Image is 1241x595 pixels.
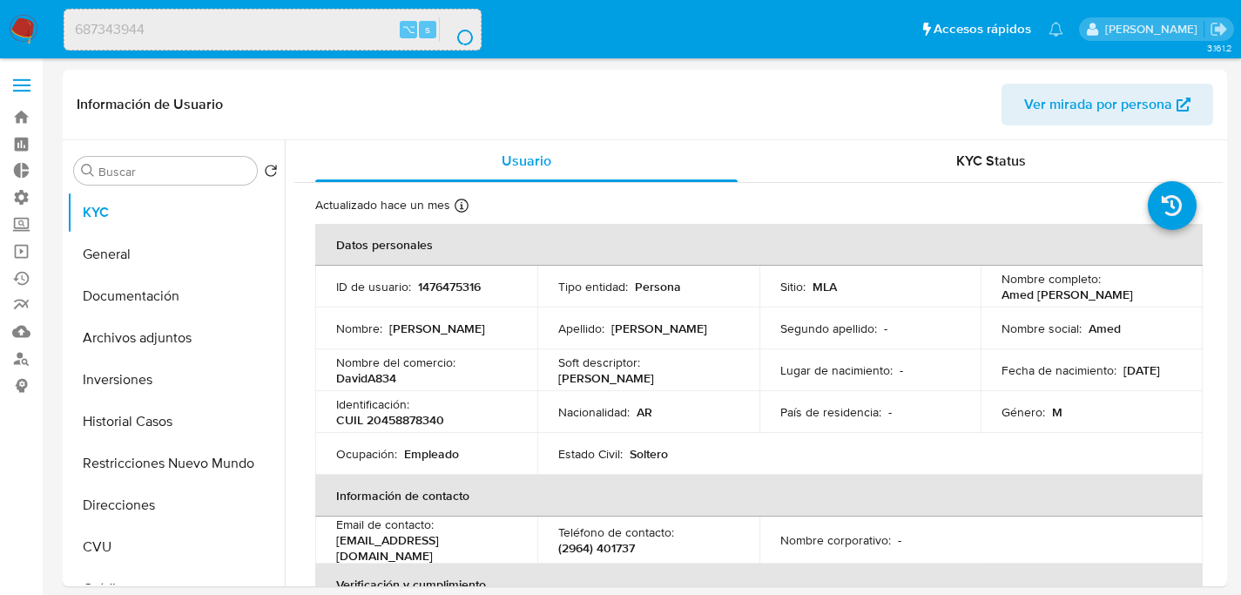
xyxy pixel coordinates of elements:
input: Buscar [98,164,250,179]
p: Actualizado hace un mes [315,197,450,213]
p: - [900,362,903,378]
p: Amed [1089,321,1121,336]
span: Usuario [502,151,551,171]
p: Empleado [404,446,459,462]
p: Soft descriptor : [558,355,640,370]
p: Segundo apellido : [780,321,877,336]
th: Información de contacto [315,475,1203,517]
p: Género : [1002,404,1045,420]
p: - [884,321,887,336]
h1: Información de Usuario [77,96,223,113]
p: [PERSON_NAME] [389,321,485,336]
p: Sitio : [780,279,806,294]
button: Buscar [81,164,95,178]
p: Teléfono de contacto : [558,524,674,540]
p: Nombre : [336,321,382,336]
p: Ocupación : [336,446,397,462]
p: Amed [PERSON_NAME] [1002,287,1133,302]
button: Historial Casos [67,401,285,443]
th: Datos personales [315,224,1203,266]
button: Ver mirada por persona [1002,84,1213,125]
span: KYC Status [956,151,1026,171]
span: Ver mirada por persona [1024,84,1172,125]
p: Apellido : [558,321,604,336]
p: [EMAIL_ADDRESS][DOMAIN_NAME] [336,532,509,564]
p: Identificación : [336,396,409,412]
p: DavidA834 [336,370,396,386]
p: Estado Civil : [558,446,623,462]
p: [PERSON_NAME] [558,370,654,386]
p: Persona [635,279,681,294]
button: Documentación [67,275,285,317]
button: Volver al orden por defecto [264,164,278,183]
p: Nacionalidad : [558,404,630,420]
button: Restricciones Nuevo Mundo [67,443,285,484]
p: [DATE] [1123,362,1160,378]
p: Nombre social : [1002,321,1082,336]
p: Tipo entidad : [558,279,628,294]
span: ⌥ [402,21,415,37]
p: facundo.marin@mercadolibre.com [1105,21,1204,37]
p: - [888,404,892,420]
p: ID de usuario : [336,279,411,294]
p: Email de contacto : [336,517,434,532]
p: Nombre corporativo : [780,532,891,548]
button: Direcciones [67,484,285,526]
p: Soltero [630,446,668,462]
p: Lugar de nacimiento : [780,362,893,378]
input: Buscar usuario o caso... [64,18,481,41]
button: Archivos adjuntos [67,317,285,359]
button: CVU [67,526,285,568]
p: Fecha de nacimiento : [1002,362,1116,378]
button: search-icon [439,17,475,42]
span: Accesos rápidos [934,20,1031,38]
a: Salir [1210,20,1228,38]
a: Notificaciones [1049,22,1063,37]
p: Nombre completo : [1002,271,1101,287]
p: País de residencia : [780,404,881,420]
button: KYC [67,192,285,233]
p: Nombre del comercio : [336,355,455,370]
p: M [1052,404,1062,420]
p: CUIL 20458878340 [336,412,444,428]
p: - [898,532,901,548]
p: 1476475316 [418,279,481,294]
p: AR [637,404,652,420]
button: Inversiones [67,359,285,401]
span: s [425,21,430,37]
button: General [67,233,285,275]
p: MLA [813,279,837,294]
p: [PERSON_NAME] [611,321,707,336]
p: (2964) 401737 [558,540,635,556]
